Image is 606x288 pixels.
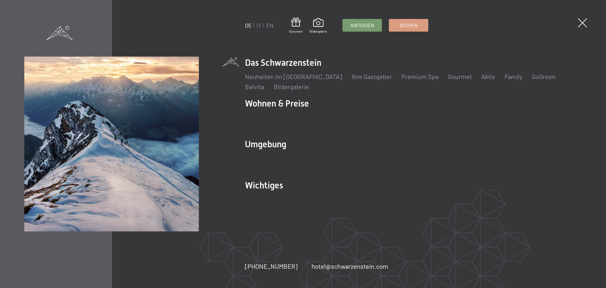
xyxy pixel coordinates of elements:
[266,22,273,29] a: EN
[245,73,342,80] a: Neuheiten im [GEOGRAPHIC_DATA]
[310,29,327,34] span: Bildergalerie
[257,22,261,29] a: IT
[532,73,555,80] a: GoGreen
[274,83,309,90] a: Bildergalerie
[505,73,522,80] a: Family
[245,262,298,270] span: [PHONE_NUMBER]
[343,19,382,31] a: Anfragen
[401,73,438,80] a: Premium Spa
[400,22,418,29] span: Buchen
[312,262,388,271] a: hotel@schwarzenstein.com
[448,73,472,80] a: Gourmet
[350,22,374,29] span: Anfragen
[310,18,327,34] a: Bildergalerie
[245,262,298,271] a: [PHONE_NUMBER]
[289,29,303,34] span: Gutschein
[245,83,264,90] a: Belvita
[389,19,428,31] a: Buchen
[481,73,495,80] a: Aktiv
[289,17,303,34] a: Gutschein
[352,73,392,80] a: Ihre Gastgeber
[245,22,252,29] a: DE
